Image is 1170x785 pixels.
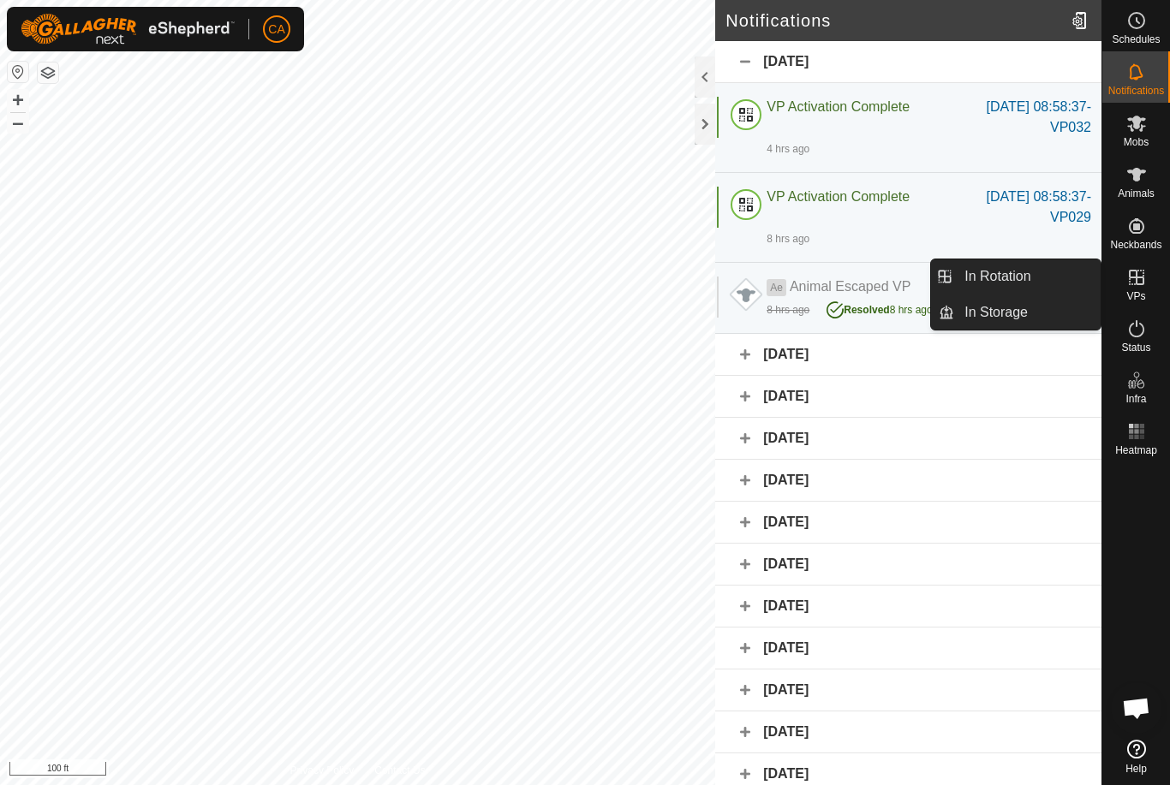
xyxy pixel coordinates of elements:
div: Open chat [1111,682,1162,734]
a: In Rotation [954,259,1101,294]
a: In Storage [954,295,1101,330]
a: Contact Us [374,763,425,778]
span: In Storage [964,302,1028,323]
span: Help [1125,764,1147,774]
div: [DATE] [715,334,1101,376]
span: Status [1121,342,1150,353]
span: Neckbands [1110,240,1161,250]
span: VPs [1126,291,1145,301]
span: Heatmap [1115,445,1157,455]
div: [DATE] [715,418,1101,460]
div: [DATE] [715,460,1101,502]
div: [DATE] [715,627,1101,669]
span: Infra [1125,394,1146,404]
span: In Rotation [964,266,1030,287]
div: 4 hrs ago [767,141,809,157]
span: Schedules [1112,34,1160,45]
div: 8 hrs ago [767,231,809,247]
div: [DATE] [715,669,1101,711]
span: Ae [767,279,786,296]
div: 8 hrs ago [827,297,932,318]
div: [DATE] [715,502,1101,544]
button: Reset Map [8,62,28,82]
div: [DATE] [715,41,1101,83]
a: Privacy Policy [290,763,355,778]
button: – [8,112,28,133]
button: + [8,90,28,110]
div: [DATE] [715,586,1101,627]
div: [DATE] [715,544,1101,586]
li: In Storage [931,295,1101,330]
div: [DATE] [715,376,1101,418]
span: Notifications [1108,86,1164,96]
h2: Notifications [725,10,1065,31]
span: VP Activation Complete [767,189,910,204]
img: Gallagher Logo [21,14,235,45]
span: VP Activation Complete [767,99,910,114]
div: [DATE] [715,711,1101,753]
button: Map Layers [38,62,58,83]
li: In Rotation [931,259,1101,294]
div: 8 hrs ago [767,302,809,318]
span: Mobs [1124,137,1149,147]
span: CA [268,21,284,39]
span: Resolved [844,304,889,316]
span: Animals [1118,188,1155,199]
a: Help [1102,733,1170,781]
div: [DATE] 08:58:37-VP032 [962,97,1092,138]
span: Animal Escaped VP [790,279,910,294]
div: [DATE] 08:58:37-VP029 [962,187,1092,228]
